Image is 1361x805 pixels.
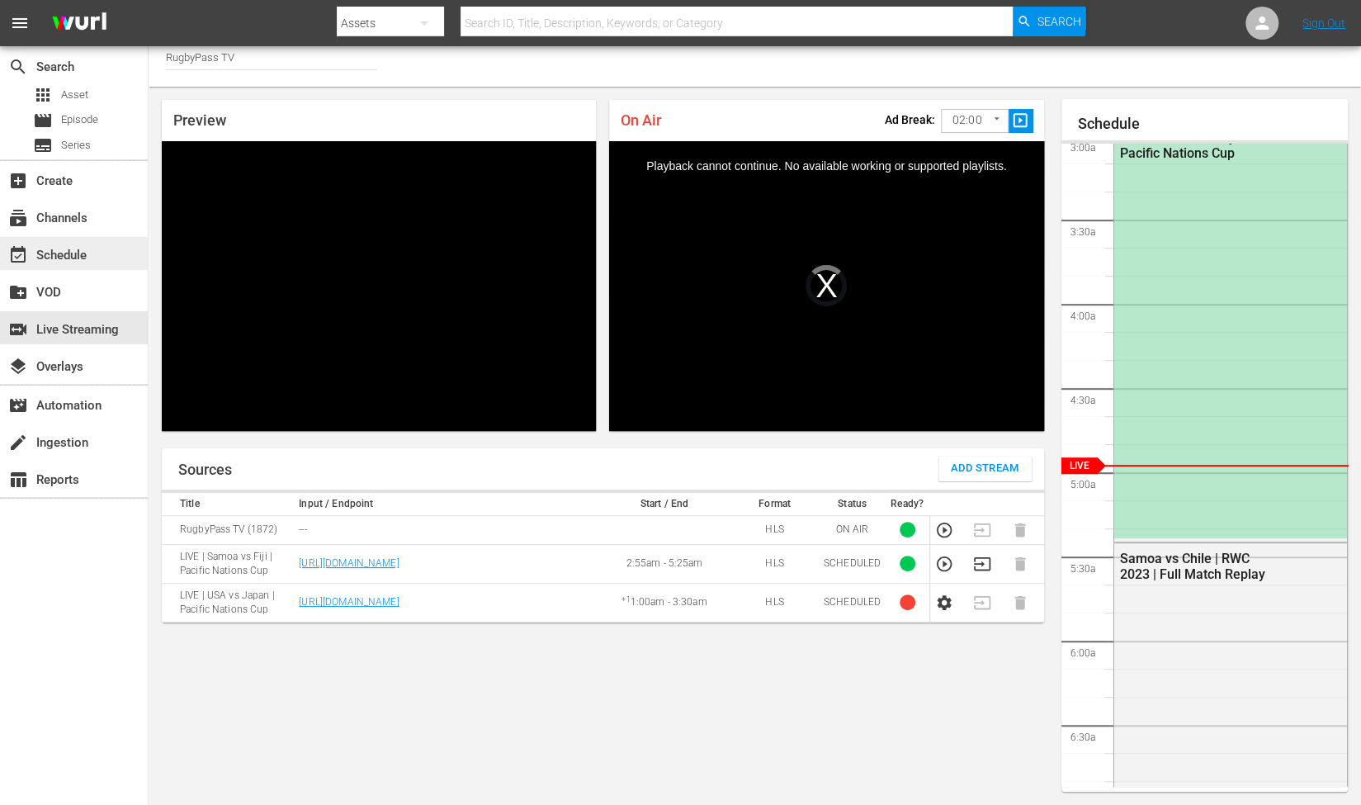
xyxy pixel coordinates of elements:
[8,57,28,77] span: Search
[730,515,819,544] td: HLS
[1013,7,1085,36] button: Search
[294,515,598,544] td: ---
[162,141,596,431] div: Video Player
[609,141,1043,431] div: Playback cannot continue. No available working or supported playlists.
[10,13,30,33] span: menu
[819,583,886,622] td: SCHEDULED
[819,493,886,516] th: Status
[299,596,399,608] a: [URL][DOMAIN_NAME]
[8,470,28,490] span: Reports
[1011,111,1030,130] span: slideshow_sharp
[8,245,28,265] span: Schedule
[8,357,28,376] span: Overlays
[162,583,294,622] td: LIVE | USA vs Japan | Pacific Nations Cup
[61,111,98,128] span: Episode
[609,141,1043,431] div: Video Player
[162,515,294,544] td: RugbyPass TV (1872)
[609,141,1043,431] div: Modal Window
[8,208,28,228] span: Channels
[941,105,1009,136] div: 02:00
[598,544,730,583] td: 2:55am - 5:25am
[1120,130,1270,161] div: LIVE | Samoa vs Fiji | Pacific Nations Cup
[173,111,226,129] span: Preview
[294,493,598,516] th: Input / Endpoint
[819,544,886,583] td: SCHEDULED
[819,515,886,544] td: ON AIR
[935,594,953,612] button: Configure
[33,135,53,155] span: Series
[61,137,91,154] span: Series
[8,320,28,339] span: Live Streaming
[178,462,232,478] h1: Sources
[1120,551,1270,582] div: Samoa vs Chile | RWC 2023 | Full Match Replay
[1037,7,1080,36] span: Search
[40,4,119,43] img: ans4CAIJ8jUAAAAAAAAAAAAAAAAAAAAAAAAgQb4GAAAAAAAAAAAAAAAAAAAAAAAAJMjXAAAAAAAAAAAAAAAAAAAAAAAAgAT5G...
[730,583,819,622] td: HLS
[935,521,953,539] button: Preview Stream
[621,595,630,604] sup: + 1
[1302,17,1345,30] a: Sign Out
[33,85,53,105] span: Asset
[299,557,399,569] a: [URL][DOMAIN_NAME]
[162,493,294,516] th: Title
[885,113,935,126] p: Ad Break:
[8,395,28,415] span: Automation
[8,433,28,452] span: Ingestion
[951,459,1019,478] span: Add Stream
[730,493,819,516] th: Format
[162,544,294,583] td: LIVE | Samoa vs Fiji | Pacific Nations Cup
[730,544,819,583] td: HLS
[598,583,730,622] td: 1:00am - 3:30am
[61,87,88,103] span: Asset
[938,457,1032,481] button: Add Stream
[886,493,929,516] th: Ready?
[598,493,730,516] th: Start / End
[1078,116,1349,132] h1: Schedule
[8,171,28,191] span: Create
[8,282,28,302] span: VOD
[33,111,53,130] span: Episode
[973,555,991,573] button: Transition
[935,555,953,573] button: Preview Stream
[621,111,661,129] span: On Air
